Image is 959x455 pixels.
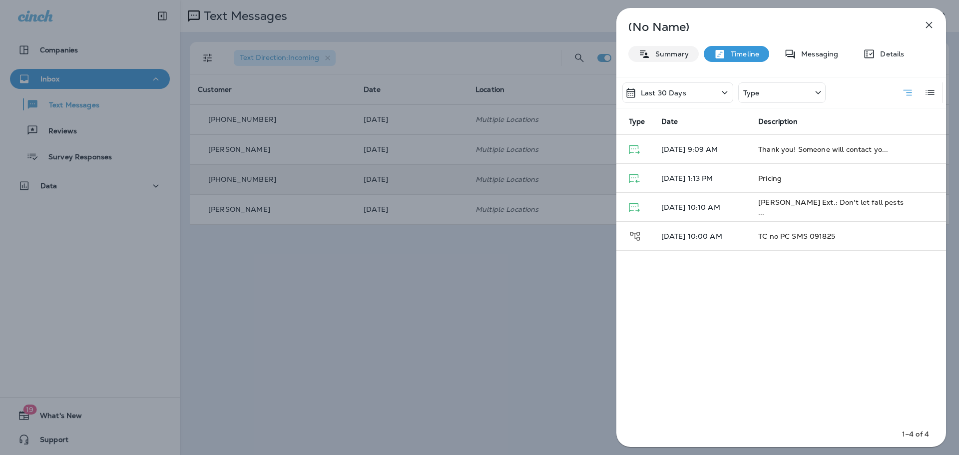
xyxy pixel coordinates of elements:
span: Type [629,117,645,126]
p: Details [875,50,904,58]
p: [DATE] 10:00 AM [661,232,743,240]
p: [DATE] 1:13 PM [661,174,743,182]
p: Messaging [796,50,838,58]
p: Type [743,89,760,97]
p: Summary [650,50,689,58]
p: 1–4 of 4 [902,429,929,439]
span: Text Message - Delivered [629,202,640,211]
span: Pricing [758,174,782,183]
button: Summary View [898,82,918,103]
span: Journey [629,231,641,240]
span: [PERSON_NAME] Ext.: Don't let fall pests ... [758,198,904,217]
span: Date [661,117,678,126]
p: Last 30 Days [641,89,686,97]
span: Thank you! Someone will contact yo... [758,145,888,154]
span: Description [758,117,798,126]
span: Text Message - Received [629,173,640,182]
p: Timeline [726,50,759,58]
button: Log View [920,82,940,102]
p: (No Name) [628,23,901,31]
span: TC no PC SMS 091825 [758,232,835,241]
p: [DATE] 9:09 AM [661,145,743,153]
p: [DATE] 10:10 AM [661,203,743,211]
span: Text Message - Delivered [629,144,640,153]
